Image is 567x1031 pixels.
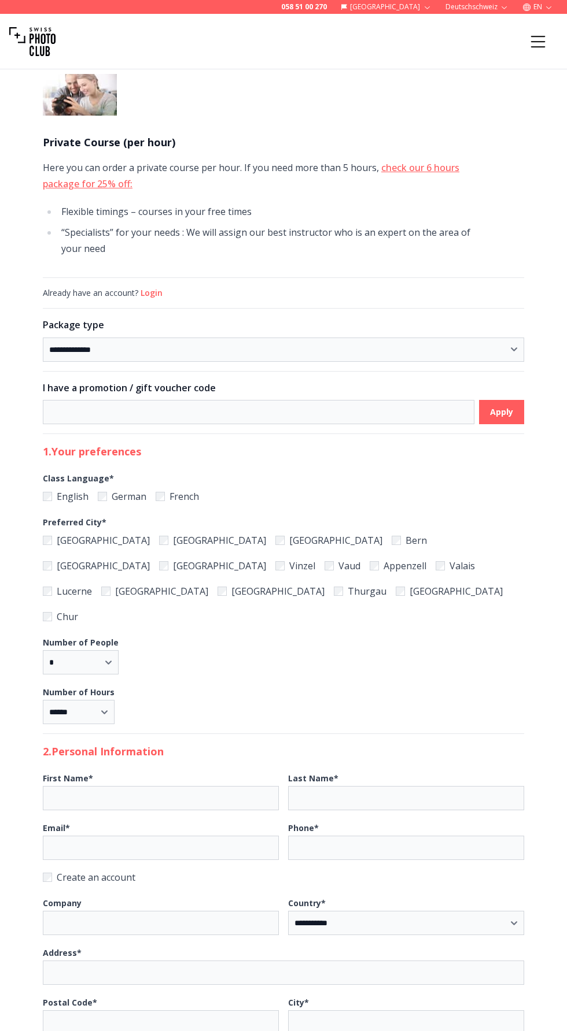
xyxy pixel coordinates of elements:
li: Flexible timings – courses in your free times [58,203,487,220]
input: Vaud [325,561,334,570]
label: [GEOGRAPHIC_DATA] [159,532,266,548]
label: German [98,488,146,505]
button: Apply [479,400,524,424]
label: [GEOGRAPHIC_DATA] [43,532,150,548]
b: Company [43,898,82,908]
input: Lucerne [43,587,52,596]
a: 058 51 00 270 [281,2,327,12]
input: Vinzel [275,561,285,570]
button: Menu [518,22,558,61]
b: Postal Code * [43,997,97,1008]
li: “Specialists” for your needs : We will assign our best instructor who is an expert on the area of... [58,224,487,257]
label: [GEOGRAPHIC_DATA] [43,558,150,574]
input: French [156,492,165,501]
input: [GEOGRAPHIC_DATA] [101,587,111,596]
h3: I have a promotion / gift voucher code [43,381,524,395]
label: Chur [43,609,78,625]
input: English [43,492,52,501]
input: First Name* [43,786,279,810]
label: Valais [436,558,475,574]
label: Lucerne [43,583,92,599]
b: Email * [43,822,70,833]
label: [GEOGRAPHIC_DATA] [159,558,266,574]
label: English [43,488,89,505]
img: Private Course (per hour) [43,74,117,116]
select: Country* [288,911,524,935]
input: German [98,492,107,501]
h3: Package type [43,318,524,332]
input: Last Name* [288,786,524,810]
img: Swiss photo club [9,18,56,65]
input: [GEOGRAPHIC_DATA] [159,536,168,545]
b: Number of People [43,637,119,648]
b: Apply [490,406,513,418]
input: Phone* [288,836,524,860]
label: Create an account [43,869,524,885]
input: [GEOGRAPHIC_DATA] [396,587,405,596]
h1: Private Course (per hour) [43,134,487,150]
h2: 1. Your preferences [43,443,524,459]
input: [GEOGRAPHIC_DATA] [218,587,227,596]
label: [GEOGRAPHIC_DATA] [218,583,325,599]
b: Number of Hours [43,687,115,698]
input: Chur [43,612,52,621]
input: Appenzell [370,561,379,570]
select: Number of People [43,650,119,674]
input: Company [43,911,279,935]
select: Number of Hours [43,700,115,724]
b: Address * [43,947,82,958]
input: [GEOGRAPHIC_DATA] [43,536,52,545]
b: City * [288,997,309,1008]
label: [GEOGRAPHIC_DATA] [101,583,208,599]
input: Email* [43,836,279,860]
b: First Name * [43,773,93,784]
label: [GEOGRAPHIC_DATA] [396,583,503,599]
label: Vinzel [275,558,315,574]
b: Preferred City * [43,517,106,528]
input: [GEOGRAPHIC_DATA] [159,561,168,570]
input: Create an account [43,873,52,882]
div: Already have an account? [43,287,524,299]
input: Bern [392,536,401,545]
label: [GEOGRAPHIC_DATA] [275,532,382,548]
div: Here you can order a private course per hour. If you need more than 5 hours , [43,160,487,257]
label: Appenzell [370,558,426,574]
label: Vaud [325,558,360,574]
b: Class Language * [43,473,114,484]
button: Login [141,287,163,299]
input: Address* [43,960,524,985]
b: Last Name * [288,773,338,784]
input: Thurgau [334,587,343,596]
b: Country * [288,898,326,908]
label: Thurgau [334,583,386,599]
label: Bern [392,532,427,548]
input: [GEOGRAPHIC_DATA] [43,561,52,570]
input: [GEOGRAPHIC_DATA] [275,536,285,545]
label: French [156,488,199,505]
input: Valais [436,561,445,570]
b: Phone * [288,822,319,833]
h2: 2. Personal Information [43,743,524,759]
